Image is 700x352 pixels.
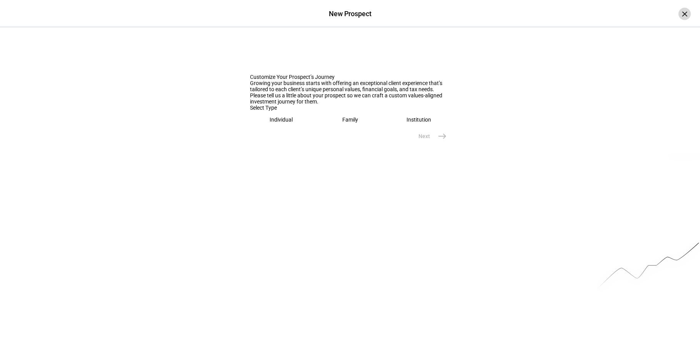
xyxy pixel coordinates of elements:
div: Select Type [250,105,450,111]
div: Please tell us a little about your prospect so we can craft a custom values-aligned investment jo... [250,92,450,105]
eth-stepper-button: Next [409,128,450,144]
div: Growing your business starts with offering an exceptional client experience that’s tailored to ea... [250,80,450,92]
div: Family [342,117,358,123]
div: Customize Your Prospect’s Journey [250,74,450,80]
div: Institution [407,117,431,123]
div: × [678,8,691,20]
div: Individual [270,117,293,123]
